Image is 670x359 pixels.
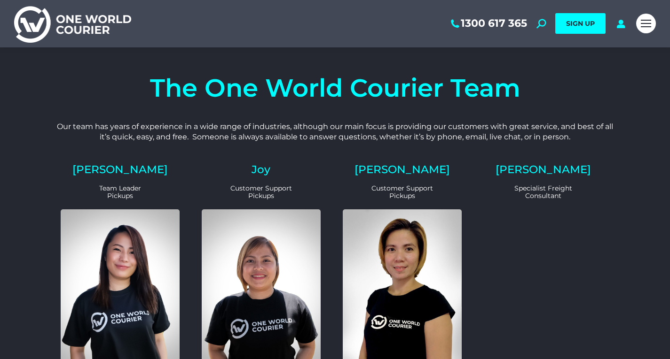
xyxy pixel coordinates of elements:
[449,17,527,30] a: 1300 617 365
[343,164,462,175] h2: [PERSON_NAME]
[61,164,180,175] h2: [PERSON_NAME]
[14,5,131,43] img: One World Courier
[566,19,595,28] span: SIGN UP
[53,76,617,100] h4: The One World Courier Team
[53,122,617,143] p: Our team has years of experience in a wide range of industries, although our main focus is provid...
[636,14,656,33] a: Mobile menu icon
[202,184,321,200] p: Customer Support Pickups
[484,184,603,200] p: Specialist Freight Consultant
[555,13,606,34] a: SIGN UP
[202,164,321,175] h2: Joy
[496,163,591,176] a: [PERSON_NAME]
[61,184,180,200] p: Team Leader Pickups
[343,184,462,200] p: Customer Support Pickups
